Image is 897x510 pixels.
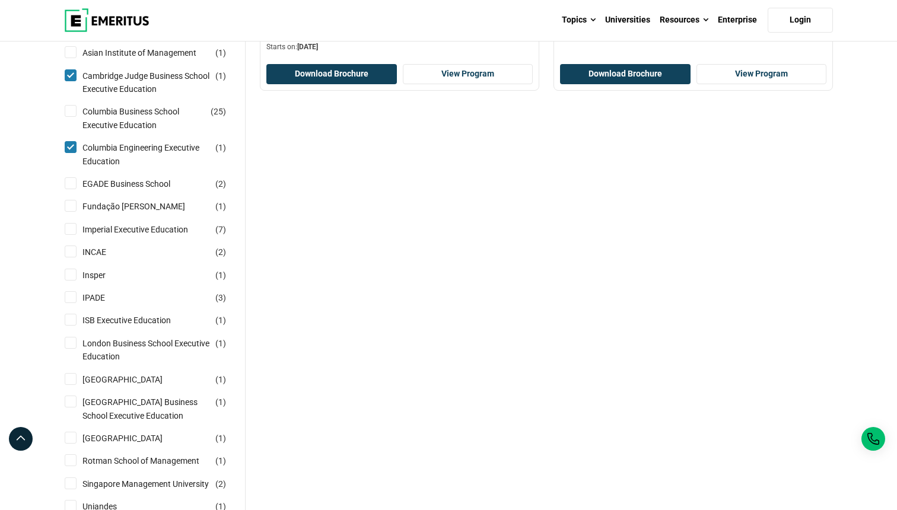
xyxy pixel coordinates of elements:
[403,64,533,84] a: View Program
[82,314,195,327] a: ISB Executive Education
[215,454,226,467] span: ( )
[218,48,223,58] span: 1
[211,105,226,118] span: ( )
[82,177,194,190] a: EGADE Business School
[215,177,226,190] span: ( )
[218,456,223,466] span: 1
[82,141,234,168] a: Columbia Engineering Executive Education
[266,64,397,84] button: Download Brochure
[218,293,223,302] span: 3
[696,64,827,84] a: View Program
[215,396,226,409] span: ( )
[82,246,130,259] a: INCAE
[82,432,186,445] a: [GEOGRAPHIC_DATA]
[82,269,129,282] a: Insper
[214,107,223,116] span: 25
[82,291,129,304] a: IPADE
[215,291,226,304] span: ( )
[218,179,223,189] span: 2
[218,434,223,443] span: 1
[82,337,234,364] a: London Business School Executive Education
[768,8,833,33] a: Login
[215,246,226,259] span: ( )
[218,202,223,211] span: 1
[82,105,234,132] a: Columbia Business School Executive Education
[218,143,223,152] span: 1
[82,373,186,386] a: [GEOGRAPHIC_DATA]
[218,479,223,489] span: 2
[215,141,226,154] span: ( )
[218,339,223,348] span: 1
[82,396,234,422] a: [GEOGRAPHIC_DATA] Business School Executive Education
[215,314,226,327] span: ( )
[215,223,226,236] span: ( )
[215,477,226,490] span: ( )
[215,46,226,59] span: ( )
[218,375,223,384] span: 1
[215,373,226,386] span: ( )
[215,269,226,282] span: ( )
[82,477,233,490] a: Singapore Management University
[218,247,223,257] span: 2
[297,43,318,51] span: [DATE]
[218,225,223,234] span: 7
[82,46,220,59] a: Asian Institute of Management
[82,454,223,467] a: Rotman School of Management
[215,337,226,350] span: ( )
[82,69,234,96] a: Cambridge Judge Business School Executive Education
[82,223,212,236] a: Imperial Executive Education
[266,42,533,52] p: Starts on:
[218,315,223,325] span: 1
[218,270,223,280] span: 1
[218,71,223,81] span: 1
[215,432,226,445] span: ( )
[560,64,691,84] button: Download Brochure
[218,397,223,407] span: 1
[82,200,209,213] a: Fundação [PERSON_NAME]
[215,69,226,82] span: ( )
[215,200,226,213] span: ( )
